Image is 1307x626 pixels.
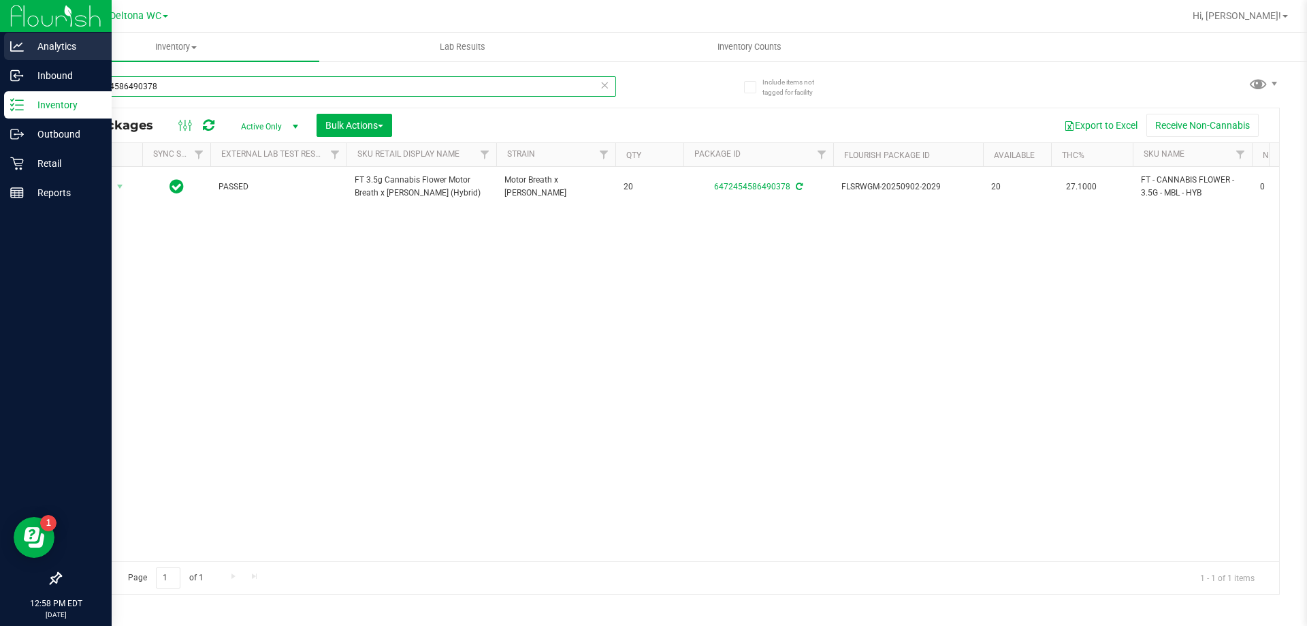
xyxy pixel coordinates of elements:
[14,517,54,558] iframe: Resource center
[116,567,214,589] span: Page of 1
[188,143,210,166] a: Filter
[504,174,607,200] span: Motor Breath x [PERSON_NAME]
[24,38,106,54] p: Analytics
[40,515,57,531] iframe: Resource center unread badge
[10,127,24,141] inline-svg: Outbound
[24,97,106,113] p: Inventory
[593,143,615,166] a: Filter
[844,151,930,160] a: Flourish Package ID
[6,597,106,610] p: 12:58 PM EDT
[24,185,106,201] p: Reports
[694,149,741,159] a: Package ID
[112,177,129,196] span: select
[991,181,1043,193] span: 20
[10,157,24,170] inline-svg: Retail
[421,41,504,53] span: Lab Results
[1059,177,1103,197] span: 27.1000
[699,41,800,53] span: Inventory Counts
[24,67,106,84] p: Inbound
[10,98,24,112] inline-svg: Inventory
[606,33,892,61] a: Inventory Counts
[762,77,830,97] span: Include items not tagged for facility
[110,10,161,22] span: Deltona WC
[600,76,609,94] span: Clear
[474,143,496,166] a: Filter
[156,567,180,589] input: 1
[324,143,346,166] a: Filter
[10,186,24,200] inline-svg: Reports
[6,610,106,620] p: [DATE]
[714,182,790,191] a: 6472454586490378
[24,126,106,142] p: Outbound
[219,181,338,193] span: PASSED
[60,76,616,97] input: Search Package ID, Item Name, SKU, Lot or Part Number...
[1146,114,1259,137] button: Receive Non-Cannabis
[1189,567,1265,588] span: 1 - 1 of 1 items
[221,149,328,159] a: External Lab Test Result
[1193,10,1281,21] span: Hi, [PERSON_NAME]!
[319,33,606,61] a: Lab Results
[624,181,675,193] span: 20
[10,69,24,82] inline-svg: Inbound
[33,33,319,61] a: Inventory
[1062,151,1084,160] a: THC%
[841,181,975,193] span: FLSRWGM-20250902-2029
[71,118,167,133] span: All Packages
[10,40,24,53] inline-svg: Analytics
[626,151,641,160] a: Qty
[24,155,106,172] p: Retail
[1229,143,1252,166] a: Filter
[994,151,1035,160] a: Available
[317,114,392,137] button: Bulk Actions
[507,149,535,159] a: Strain
[33,41,319,53] span: Inventory
[355,174,488,200] span: FT 3.5g Cannabis Flower Motor Breath x [PERSON_NAME] (Hybrid)
[357,149,459,159] a: Sku Retail Display Name
[1055,114,1146,137] button: Export to Excel
[1144,149,1184,159] a: SKU Name
[811,143,833,166] a: Filter
[794,182,803,191] span: Sync from Compliance System
[170,177,184,196] span: In Sync
[325,120,383,131] span: Bulk Actions
[153,149,206,159] a: Sync Status
[1141,174,1244,200] span: FT - CANNABIS FLOWER - 3.5G - MBL - HYB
